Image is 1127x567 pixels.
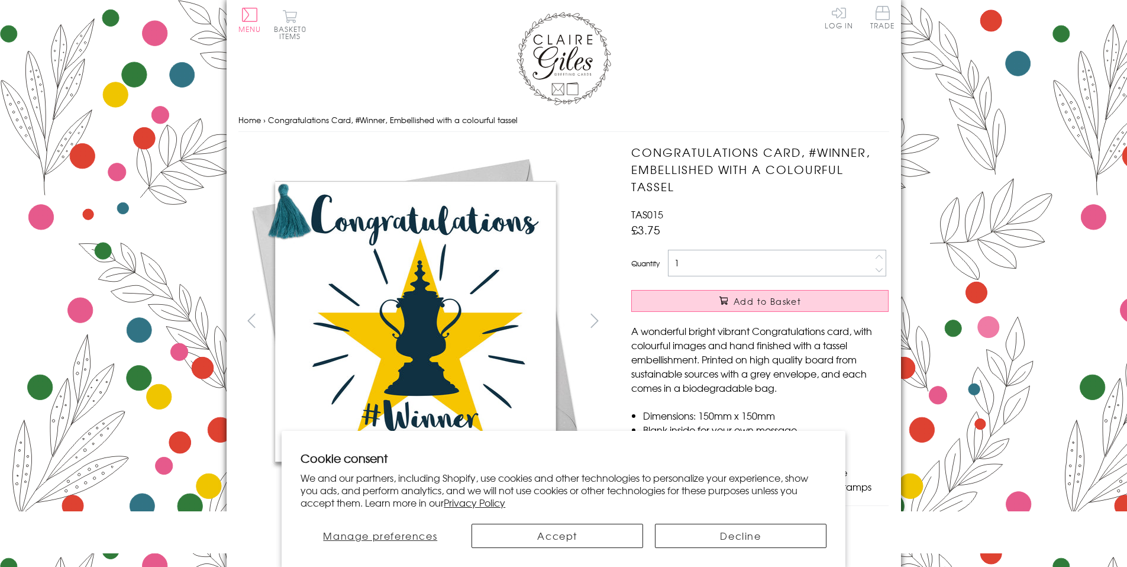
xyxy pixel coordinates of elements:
img: Congratulations Card, #Winner, Embellished with a colourful tassel [608,144,963,499]
button: next [581,307,608,334]
img: Claire Giles Greetings Cards [516,12,611,105]
button: Accept [472,524,643,548]
button: Decline [655,524,826,548]
span: Congratulations Card, #Winner, Embellished with a colourful tassel [268,114,518,125]
p: A wonderful bright vibrant Congratulations card, with colourful images and hand finished with a t... [631,324,889,395]
h1: Congratulations Card, #Winner, Embellished with a colourful tassel [631,144,889,195]
p: We and our partners, including Shopify, use cookies and other technologies to personalize your ex... [301,472,826,508]
span: Manage preferences [323,529,437,543]
span: Trade [870,6,895,29]
a: Privacy Policy [444,495,505,510]
span: TAS015 [631,207,663,221]
a: Home [238,114,261,125]
a: Log In [825,6,853,29]
span: Menu [238,24,261,34]
span: Add to Basket [734,295,801,307]
button: prev [238,307,265,334]
button: Basket0 items [274,9,306,40]
li: Blank inside for your own message [643,423,889,437]
span: › [263,114,266,125]
li: Dimensions: 150mm x 150mm [643,408,889,423]
label: Quantity [631,258,660,269]
img: Congratulations Card, #Winner, Embellished with a colourful tassel [238,144,593,499]
h2: Cookie consent [301,450,826,466]
button: Menu [238,8,261,33]
a: Trade [870,6,895,31]
button: Manage preferences [301,524,460,548]
span: 0 items [279,24,306,41]
span: £3.75 [631,221,660,238]
nav: breadcrumbs [238,108,889,133]
button: Add to Basket [631,290,889,312]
